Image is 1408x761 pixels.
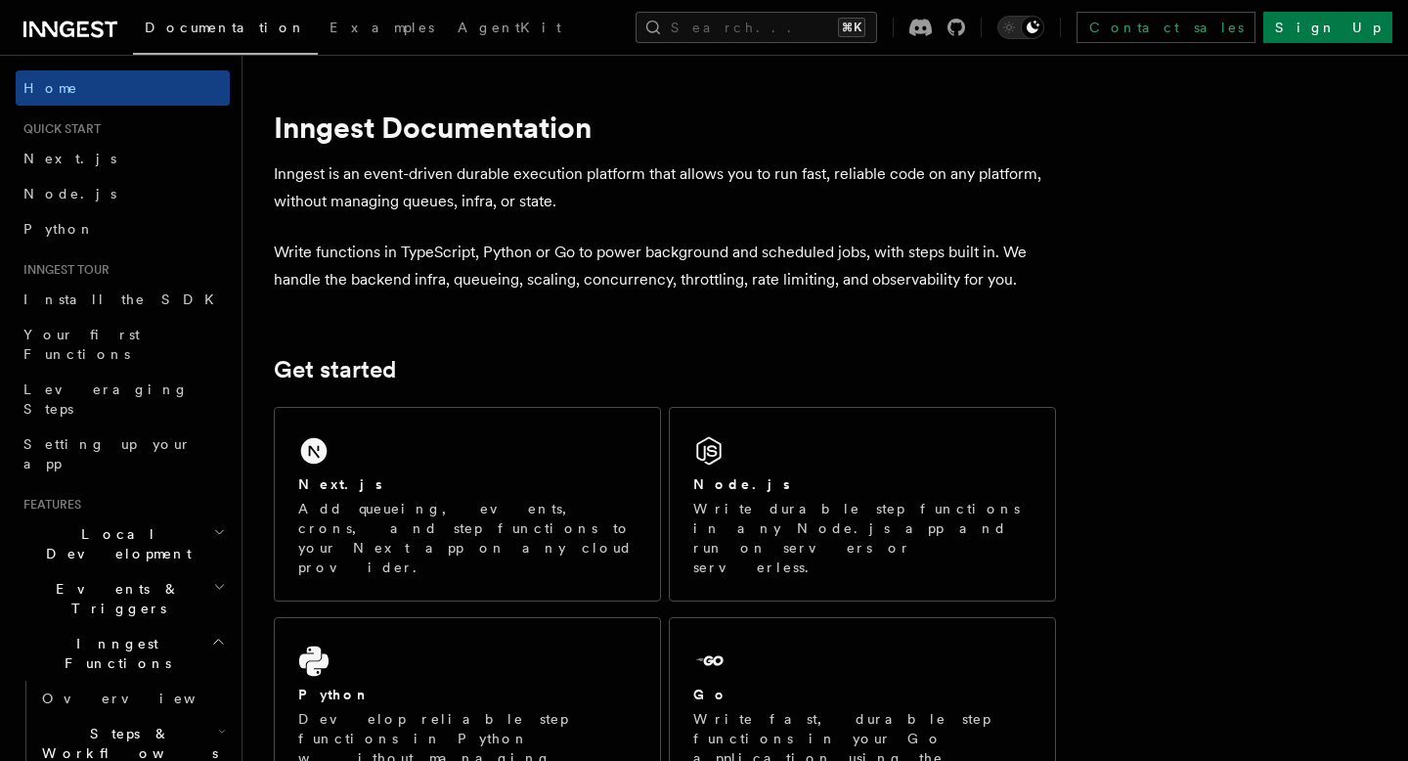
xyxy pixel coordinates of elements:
a: Get started [274,356,396,383]
button: Toggle dark mode [997,16,1044,39]
a: Your first Functions [16,317,230,372]
kbd: ⌘K [838,18,865,37]
a: Setting up your app [16,426,230,481]
span: Next.js [23,151,116,166]
a: Install the SDK [16,282,230,317]
a: Home [16,70,230,106]
button: Search...⌘K [636,12,877,43]
a: Python [16,211,230,246]
a: Contact sales [1077,12,1255,43]
span: Examples [330,20,434,35]
a: Documentation [133,6,318,55]
span: Inngest tour [16,262,110,278]
span: Features [16,497,81,513]
p: Inngest is an event-driven durable execution platform that allows you to run fast, reliable code ... [274,160,1056,215]
h2: Python [298,685,371,704]
p: Write functions in TypeScript, Python or Go to power background and scheduled jobs, with steps bu... [274,239,1056,293]
span: Home [23,78,78,98]
span: Your first Functions [23,327,140,362]
a: Node.js [16,176,230,211]
a: Node.jsWrite durable step functions in any Node.js app and run on servers or serverless. [669,407,1056,602]
span: AgentKit [458,20,561,35]
a: AgentKit [446,6,573,53]
a: Sign Up [1263,12,1392,43]
p: Write durable step functions in any Node.js app and run on servers or serverless. [693,499,1032,577]
a: Next.jsAdd queueing, events, crons, and step functions to your Next app on any cloud provider. [274,407,661,602]
span: Local Development [16,524,213,563]
span: Documentation [145,20,306,35]
p: Add queueing, events, crons, and step functions to your Next app on any cloud provider. [298,499,637,577]
h2: Go [693,685,728,704]
span: Install the SDK [23,291,226,307]
button: Local Development [16,516,230,571]
span: Quick start [16,121,101,137]
span: Inngest Functions [16,634,211,673]
a: Examples [318,6,446,53]
span: Node.js [23,186,116,201]
a: Overview [34,681,230,716]
button: Inngest Functions [16,626,230,681]
button: Events & Triggers [16,571,230,626]
span: Python [23,221,95,237]
span: Setting up your app [23,436,192,471]
span: Leveraging Steps [23,381,189,417]
h2: Node.js [693,474,790,494]
span: Events & Triggers [16,579,213,618]
a: Leveraging Steps [16,372,230,426]
h1: Inngest Documentation [274,110,1056,145]
h2: Next.js [298,474,382,494]
a: Next.js [16,141,230,176]
span: Overview [42,691,243,706]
